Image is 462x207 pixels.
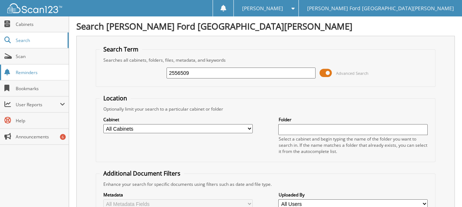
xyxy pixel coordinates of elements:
[16,69,65,76] span: Reminders
[100,57,431,63] div: Searches all cabinets, folders, files, metadata, and keywords
[278,116,428,123] label: Folder
[100,45,142,53] legend: Search Term
[100,169,184,177] legend: Additional Document Filters
[16,21,65,27] span: Cabinets
[103,192,253,198] label: Metadata
[60,134,66,140] div: 6
[76,20,455,32] h1: Search [PERSON_NAME] Ford [GEOGRAPHIC_DATA][PERSON_NAME]
[16,101,60,108] span: User Reports
[336,70,368,76] span: Advanced Search
[16,85,65,92] span: Bookmarks
[425,172,462,207] iframe: Chat Widget
[307,6,454,11] span: [PERSON_NAME] Ford [GEOGRAPHIC_DATA][PERSON_NAME]
[103,116,253,123] label: Cabinet
[278,136,428,154] div: Select a cabinet and begin typing the name of the folder you want to search in. If the name match...
[7,3,62,13] img: scan123-logo-white.svg
[100,94,131,102] legend: Location
[242,6,283,11] span: [PERSON_NAME]
[16,53,65,60] span: Scan
[16,37,64,43] span: Search
[16,118,65,124] span: Help
[100,106,431,112] div: Optionally limit your search to a particular cabinet or folder
[16,134,65,140] span: Announcements
[100,181,431,187] div: Enhance your search for specific documents using filters such as date and file type.
[278,192,428,198] label: Uploaded By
